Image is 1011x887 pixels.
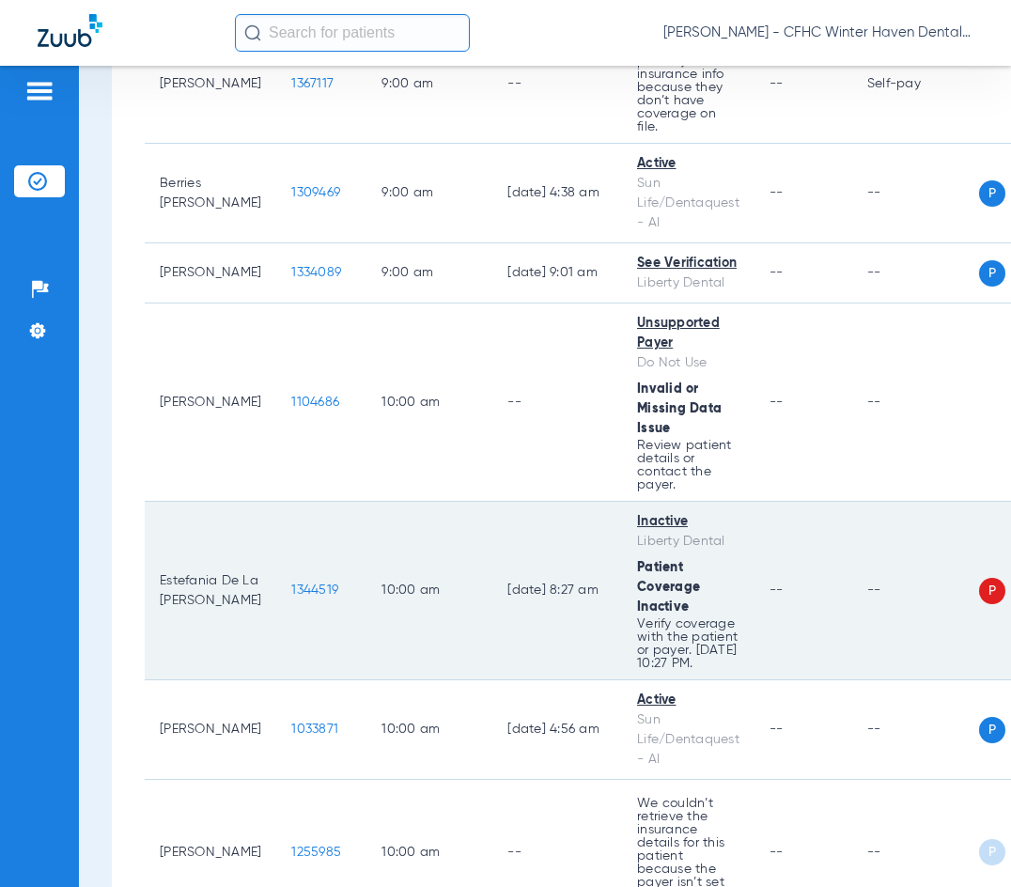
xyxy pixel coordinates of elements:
div: Inactive [637,512,739,532]
span: Patient Coverage Inactive [637,561,700,614]
span: -- [770,266,784,279]
td: [PERSON_NAME] [145,680,276,780]
td: [DATE] 9:01 AM [492,243,622,303]
span: 1255985 [291,846,341,859]
td: [PERSON_NAME] [145,243,276,303]
div: See Verification [637,254,739,273]
div: Active [637,691,739,710]
td: -- [852,502,979,680]
td: [PERSON_NAME] [145,303,276,502]
span: 1334089 [291,266,341,279]
td: [PERSON_NAME] [145,24,276,144]
span: -- [770,186,784,199]
div: Do Not Use [637,353,739,373]
td: -- [852,144,979,243]
td: Berries [PERSON_NAME] [145,144,276,243]
td: -- [852,243,979,303]
td: 10:00 AM [366,680,492,780]
span: 1104686 [291,396,339,409]
img: Search Icon [244,24,261,41]
span: [PERSON_NAME] - CFHC Winter Haven Dental [663,23,973,42]
td: -- [492,24,622,144]
td: 10:00 AM [366,303,492,502]
span: 1033871 [291,723,338,736]
p: Review patient details or contact the payer. [637,439,739,491]
span: 1309469 [291,186,340,199]
iframe: Chat Widget [917,797,1011,887]
span: 1367117 [291,77,334,90]
td: -- [852,303,979,502]
td: [DATE] 8:27 AM [492,502,622,680]
div: Sun Life/Dentaquest - AI [637,710,739,770]
div: Active [637,154,739,174]
span: -- [770,584,784,597]
div: Sun Life/Dentaquest - AI [637,174,739,233]
td: 9:00 AM [366,243,492,303]
td: [DATE] 4:56 AM [492,680,622,780]
span: -- [770,846,784,859]
div: Unsupported Payer [637,314,739,353]
td: [DATE] 4:38 AM [492,144,622,243]
p: Verify coverage with the patient or payer. [DATE] 10:27 PM. [637,617,739,670]
p: We couldn’t pull any insurance info because they don’t have coverage on file. [637,41,739,133]
div: Liberty Dental [637,532,739,552]
span: P [979,260,1005,287]
td: 9:00 AM [366,144,492,243]
span: P [979,717,1005,743]
span: -- [770,723,784,736]
span: Invalid or Missing Data Issue [637,382,722,435]
span: -- [770,396,784,409]
span: 1344519 [291,584,338,597]
div: Liberty Dental [637,273,739,293]
td: 10:00 AM [366,502,492,680]
td: -- [492,303,622,502]
span: P [979,578,1005,604]
td: -- [852,680,979,780]
span: -- [770,77,784,90]
td: 9:00 AM [366,24,492,144]
span: P [979,180,1005,207]
input: Search for patients [235,14,470,52]
td: Estefania De La [PERSON_NAME] [145,502,276,680]
td: Self-pay [852,24,979,144]
img: hamburger-icon [24,80,54,102]
img: Zuub Logo [38,14,102,47]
